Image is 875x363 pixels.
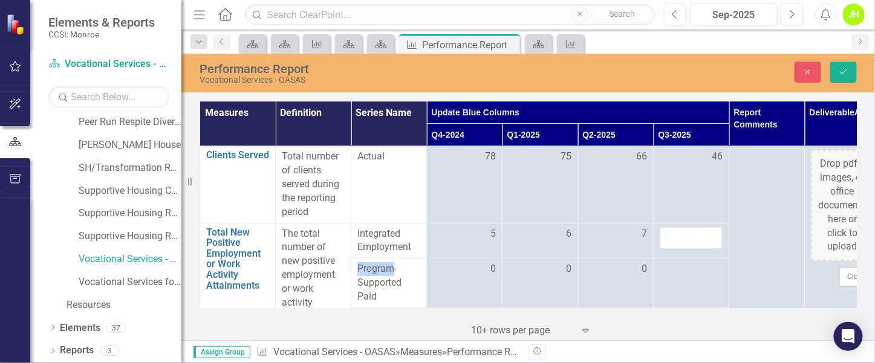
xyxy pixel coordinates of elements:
input: Search ClearPoint... [245,4,655,25]
a: Vocational Services - OASAS [48,57,169,71]
a: Elements [60,321,100,335]
span: 5 [490,227,496,241]
a: Vocational Services - OASAS [79,252,181,266]
button: JH [843,4,865,25]
span: 7 [642,227,647,241]
div: » » [256,345,519,359]
div: Drop pdfs, images, or office documents here or click to upload [811,150,874,261]
button: Sep-2025 [690,4,778,25]
a: Vocational Services - OASAS [273,346,395,358]
div: Performance Report [422,37,517,53]
span: 78 [485,150,496,164]
span: Search [609,9,635,19]
span: 0 [566,262,571,276]
a: Total New Positive Employment or Work Activity Attainments [206,227,269,291]
div: Vocational Services - OASAS [200,75,562,85]
button: Search [591,6,652,23]
a: Supportive Housing Reinvestment [79,230,181,243]
a: Clients Served [206,150,269,161]
img: ClearPoint Strategy [6,14,27,35]
div: Total number of clients served during the reporting period [282,150,345,219]
span: 6 [566,227,571,241]
a: Peer Run Respite Diversion [79,115,181,129]
span: Integrated Employment [357,227,420,255]
span: Assign Group [194,346,250,358]
span: 0 [642,262,647,276]
a: Supportive Housing Combined Non-Reinvestment [79,184,181,198]
button: Close [839,267,874,286]
div: Open Intercom Messenger [834,322,863,351]
div: Sep-2025 [694,8,773,22]
a: Reports [60,344,94,358]
span: 75 [561,150,571,164]
input: Search Below... [48,86,169,108]
a: Supportive Housing Reintegration Beds [79,207,181,220]
a: Measures [400,346,442,358]
div: 3 [100,345,119,356]
a: SH/Transformation RTF Support Housing Monroe Cty - Comm Svcs [79,161,181,175]
span: Actual [357,150,420,164]
span: 0 [490,262,496,276]
a: Resources [67,298,181,312]
div: 37 [106,323,126,333]
span: 66 [636,150,647,164]
a: Vocational Services for SRO and Supportive Housing [79,275,181,289]
span: Elements & Reports [48,15,155,30]
span: Program-Supported Paid [357,262,420,304]
div: Performance Report [447,346,532,358]
div: Performance Report [200,62,562,75]
small: CCSI: Monroe [48,30,155,39]
span: 46 [712,150,723,164]
a: [PERSON_NAME] House [79,138,181,152]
